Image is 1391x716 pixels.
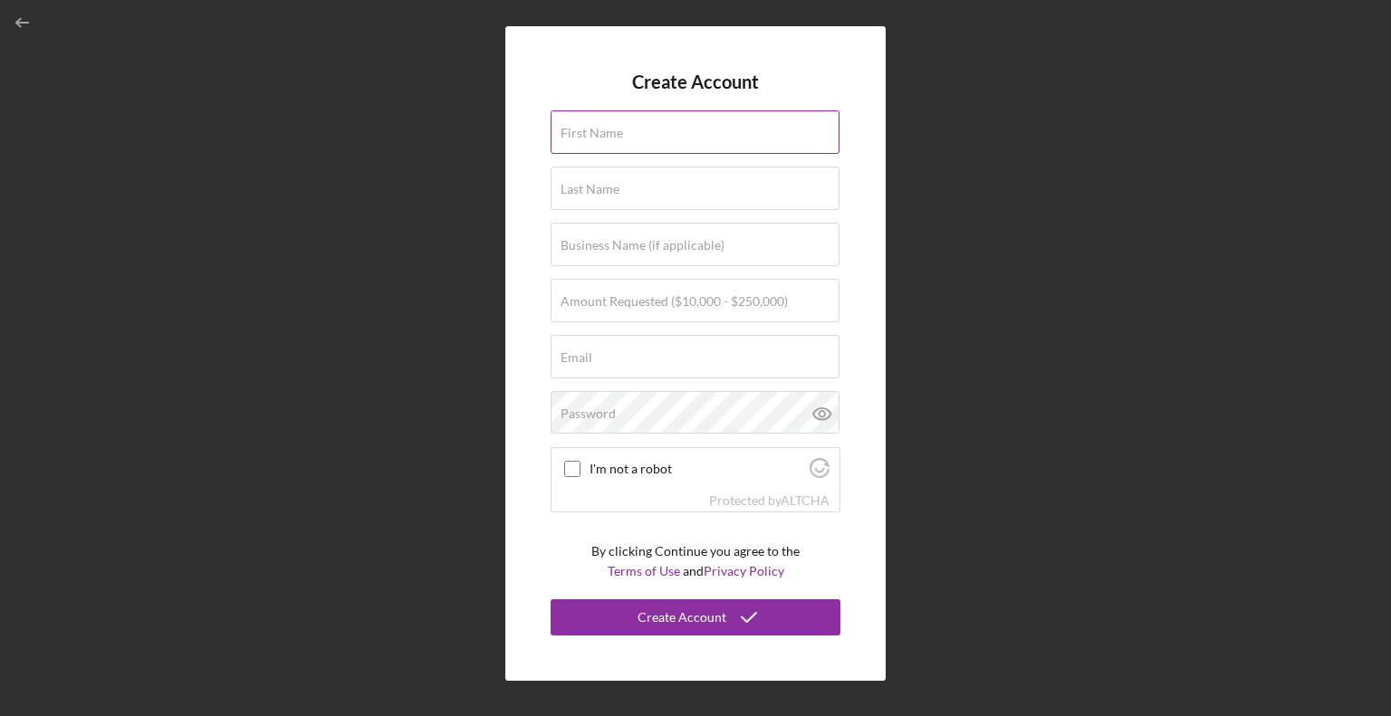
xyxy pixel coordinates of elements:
a: Privacy Policy [704,563,784,578]
a: Terms of Use [608,563,680,578]
a: Visit Altcha.org [810,465,830,481]
label: Password [561,406,616,421]
h4: Create Account [632,72,759,92]
div: Protected by [709,493,830,508]
div: Create Account [638,599,726,635]
p: By clicking Continue you agree to the and [591,541,800,582]
label: First Name [561,126,623,140]
label: Amount Requested ($10,000 - $250,000) [561,294,788,309]
a: Visit Altcha.org [781,492,830,508]
label: Last Name [561,182,619,196]
label: Email [561,350,592,365]
button: Create Account [551,599,840,635]
label: I'm not a robot [590,462,804,476]
label: Business Name (if applicable) [561,238,724,253]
